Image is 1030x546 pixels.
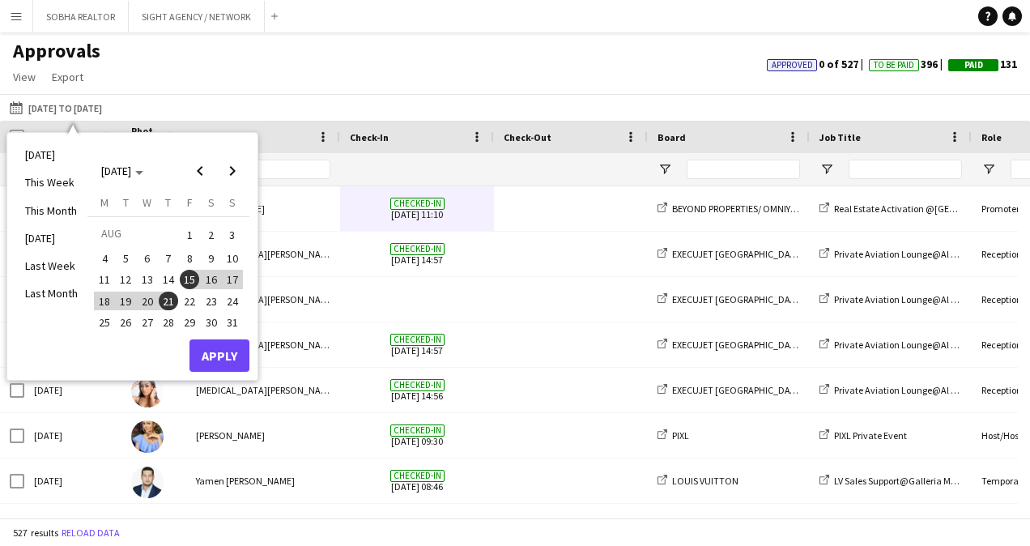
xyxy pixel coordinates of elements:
a: LOUIS VUITTON [658,475,738,487]
td: AUG [94,223,179,248]
span: W [143,195,151,210]
span: 0 of 527 [767,57,869,71]
span: [DATE] 14:56 [350,368,484,412]
li: [DATE] [15,141,87,168]
button: SIGHT AGENCY / NETWORK [129,1,265,32]
span: 6 [138,249,157,268]
button: 13-08-2025 [137,269,158,290]
span: 2 [202,224,221,246]
a: Real Estate Activation @[GEOGRAPHIC_DATA] [819,203,1024,215]
span: Check-Out [504,131,551,143]
button: 24-08-2025 [222,290,243,311]
button: 25-08-2025 [94,312,115,333]
div: [MEDICAL_DATA][PERSON_NAME] [186,232,340,276]
span: Real Estate Activation @[GEOGRAPHIC_DATA] [834,203,1024,215]
img: Yana Lazareva [131,420,164,453]
span: Job Title [819,131,861,143]
span: 31 [223,313,242,332]
span: LOUIS VUITTON [672,475,738,487]
span: 5 [117,249,136,268]
span: 21 [159,292,178,311]
span: Checked-in [390,424,445,437]
span: PIXL Private Event [834,429,907,441]
span: Name [196,131,222,143]
span: Paid [964,60,983,70]
a: Export [45,66,90,87]
span: EXECUJET [GEOGRAPHIC_DATA] [672,248,804,260]
span: Checked-in [390,243,445,255]
span: S [208,195,215,210]
button: 30-08-2025 [200,312,221,333]
img: Yamen Abo Hamed [131,466,164,498]
span: 28 [159,313,178,332]
button: 20-08-2025 [137,290,158,311]
span: [DATE] [101,164,131,178]
li: Last Month [15,279,87,307]
span: 25 [95,313,114,332]
a: EXECUJET [GEOGRAPHIC_DATA] [658,293,804,305]
span: BEYOND PROPERTIES/ OMNIYAT [672,203,801,215]
span: 16 [202,270,221,289]
span: 13 [138,270,157,289]
span: [DATE] 08:46 [350,459,484,503]
button: 09-08-2025 [200,248,221,269]
span: 20 [138,292,157,311]
a: BEYOND PROPERTIES/ OMNIYAT [658,203,801,215]
button: 11-08-2025 [94,269,115,290]
button: 05-08-2025 [115,248,136,269]
button: 04-08-2025 [94,248,115,269]
button: 23-08-2025 [200,290,221,311]
div: [MEDICAL_DATA][PERSON_NAME] [186,277,340,322]
button: 27-08-2025 [137,312,158,333]
button: 06-08-2025 [137,248,158,269]
span: 30 [202,313,221,332]
div: [MEDICAL_DATA][PERSON_NAME] [186,322,340,367]
a: EXECUJET [GEOGRAPHIC_DATA] [658,384,804,396]
span: Approved [772,60,813,70]
span: Export [52,70,83,84]
span: 12 [117,270,136,289]
div: [PERSON_NAME] [186,413,340,458]
span: EXECUJET [GEOGRAPHIC_DATA] [672,384,804,396]
a: View [6,66,42,87]
button: 07-08-2025 [158,248,179,269]
span: 18 [95,292,114,311]
span: Role [981,131,1002,143]
span: Photo [131,125,157,149]
span: 1 [180,224,199,246]
button: Open Filter Menu [819,162,834,177]
span: Board [658,131,686,143]
button: 18-08-2025 [94,290,115,311]
button: 15-08-2025 [179,269,200,290]
a: LV Sales Support@Galleria Mall AD [819,475,975,487]
span: 396 [869,57,948,71]
button: 03-08-2025 [222,223,243,248]
span: 14 [159,270,178,289]
button: 26-08-2025 [115,312,136,333]
img: Yasmin El Rahi [131,375,164,407]
span: 23 [202,292,221,311]
a: PIXL Private Event [819,429,907,441]
button: SOBHA REALTOR [33,1,129,32]
button: 28-08-2025 [158,312,179,333]
div: [DATE] [24,459,121,503]
div: [MEDICAL_DATA][PERSON_NAME] [186,368,340,412]
span: [DATE] 09:30 [350,413,484,458]
span: 9 [202,249,221,268]
button: 22-08-2025 [179,290,200,311]
div: Yamen [PERSON_NAME] [186,459,340,503]
button: 16-08-2025 [200,269,221,290]
span: M [100,195,109,210]
span: 10 [223,249,242,268]
span: To Be Paid [874,60,914,70]
span: 29 [180,313,199,332]
button: 21-08-2025 [158,290,179,311]
button: 12-08-2025 [115,269,136,290]
span: Checked-in [390,379,445,391]
button: Open Filter Menu [981,162,996,177]
button: 08-08-2025 [179,248,200,269]
span: T [165,195,171,210]
span: T [123,195,129,210]
span: 8 [180,249,199,268]
span: 27 [138,313,157,332]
